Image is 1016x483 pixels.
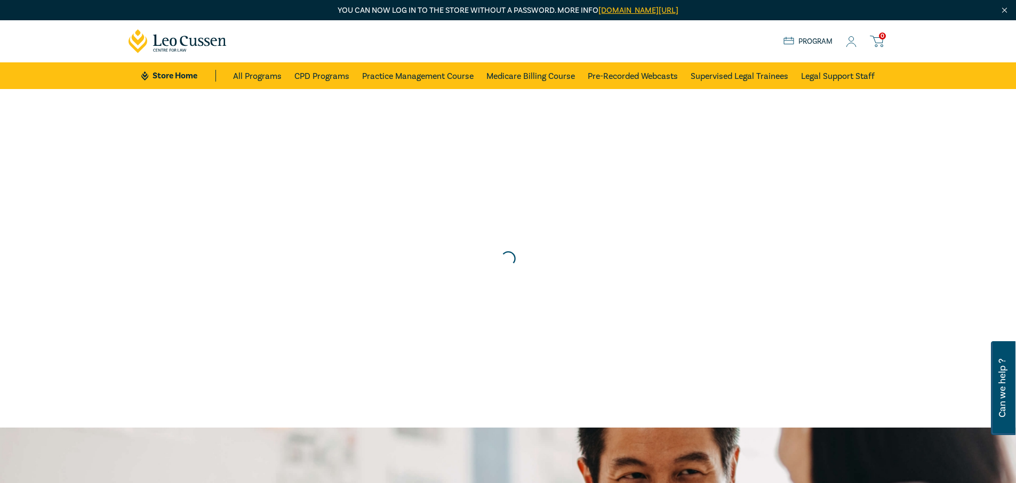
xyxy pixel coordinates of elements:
[129,5,888,17] p: You can now log in to the store without a password. More info
[362,62,474,89] a: Practice Management Course
[486,62,575,89] a: Medicare Billing Course
[997,348,1007,429] span: Can we help ?
[141,70,215,82] a: Store Home
[233,62,282,89] a: All Programs
[588,62,678,89] a: Pre-Recorded Webcasts
[783,36,833,47] a: Program
[294,62,349,89] a: CPD Programs
[801,62,875,89] a: Legal Support Staff
[1000,6,1009,15] img: Close
[691,62,788,89] a: Supervised Legal Trainees
[879,33,886,39] span: 0
[598,5,678,15] a: [DOMAIN_NAME][URL]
